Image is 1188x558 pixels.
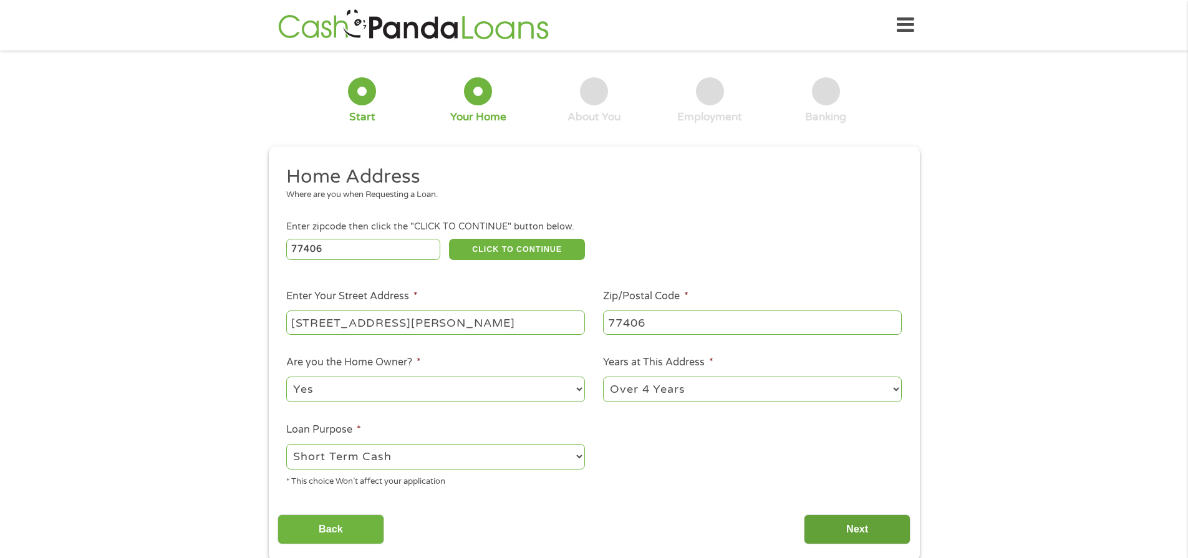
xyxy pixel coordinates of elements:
label: Enter Your Street Address [286,290,418,303]
label: Loan Purpose [286,423,361,436]
label: Years at This Address [603,356,713,369]
img: GetLoanNow Logo [274,7,553,43]
input: 1 Main Street [286,310,585,334]
button: CLICK TO CONTINUE [449,239,585,260]
div: Your Home [450,110,506,124]
div: Where are you when Requesting a Loan. [286,189,892,201]
div: Employment [677,110,742,124]
div: Start [349,110,375,124]
input: Back [278,514,384,545]
div: Banking [805,110,846,124]
input: Next [804,514,910,545]
input: Enter Zipcode (e.g 01510) [286,239,440,260]
label: Zip/Postal Code [603,290,688,303]
div: About You [567,110,621,124]
h2: Home Address [286,165,892,190]
div: Enter zipcode then click the "CLICK TO CONTINUE" button below. [286,220,901,234]
label: Are you the Home Owner? [286,356,421,369]
div: * This choice Won’t affect your application [286,471,585,488]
